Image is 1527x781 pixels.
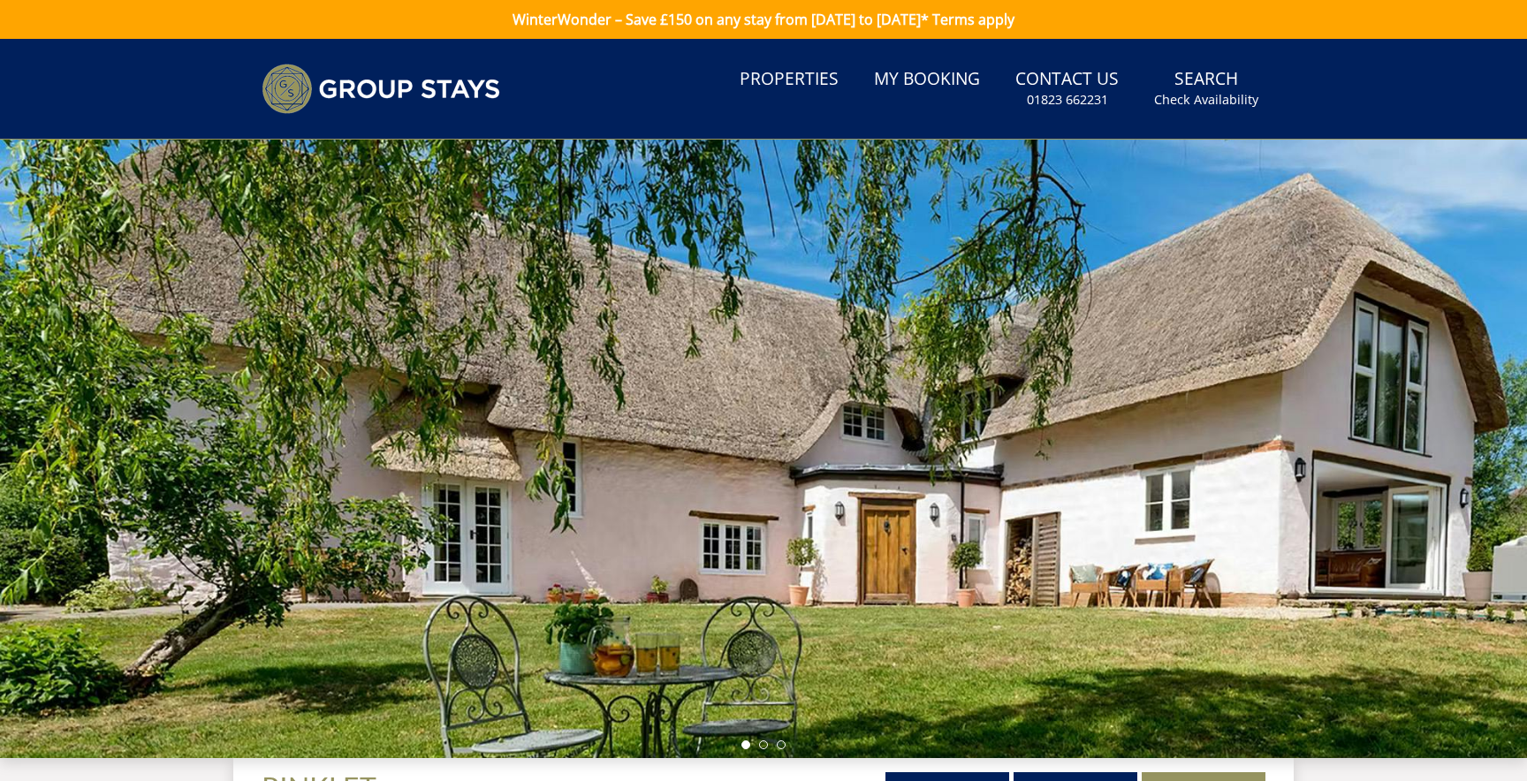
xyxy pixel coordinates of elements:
img: Group Stays [262,64,500,114]
a: SearchCheck Availability [1147,60,1265,118]
small: Check Availability [1154,91,1258,109]
a: Contact Us01823 662231 [1008,60,1126,118]
small: 01823 662231 [1027,91,1108,109]
a: Properties [733,60,846,100]
a: My Booking [867,60,987,100]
